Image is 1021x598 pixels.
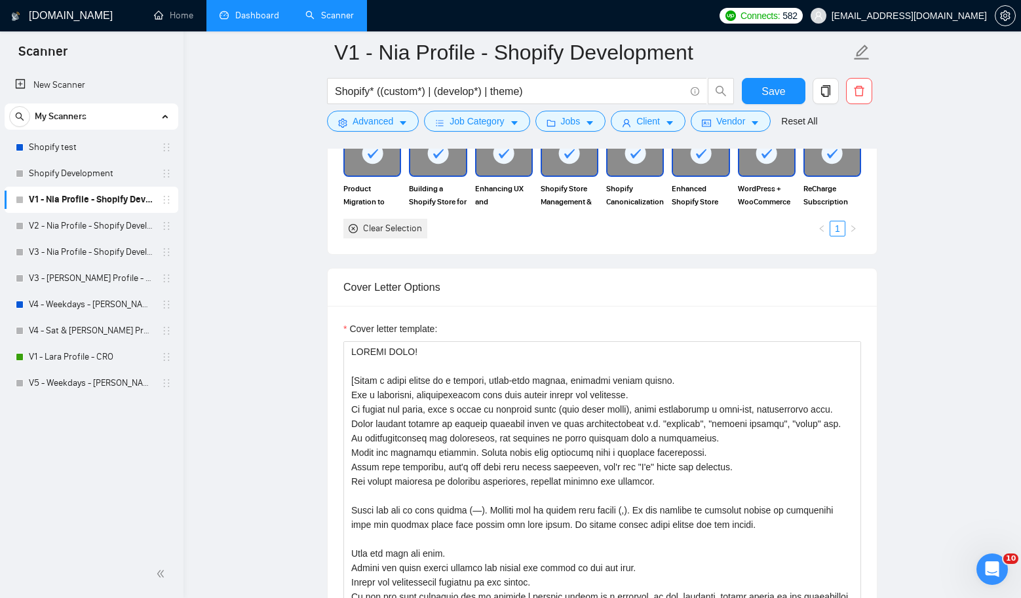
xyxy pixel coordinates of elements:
[9,106,30,127] button: search
[10,112,29,121] span: search
[708,78,734,104] button: search
[409,182,467,208] span: Building a Shopify Store for a Jewellery Brand – From Idea to Launch
[5,72,178,98] li: New Scanner
[1003,553,1018,564] span: 10
[161,299,172,310] span: holder
[343,182,401,208] span: Product Migration to Shopify – Secure, Accurate, and Error-Free
[398,118,408,128] span: caret-down
[845,221,861,236] li: Next Page
[813,78,839,104] button: copy
[161,247,172,257] span: holder
[161,195,172,205] span: holder
[161,352,172,362] span: holder
[220,10,279,21] a: dashboardDashboard
[750,118,760,128] span: caret-down
[708,85,733,97] span: search
[830,221,845,236] li: 1
[475,182,533,208] span: Enhancing UX and Subscription Management for a Shopify Store
[849,225,857,233] span: right
[15,72,168,98] a: New Scanner
[585,118,594,128] span: caret-down
[547,118,556,128] span: folder
[995,5,1016,26] button: setting
[803,182,861,208] span: ReCharge Subscription Product reorganization for Shopify Plus store
[29,160,153,187] a: Shopify Development
[161,326,172,336] span: holder
[814,221,830,236] button: left
[535,111,606,132] button: folderJobscaret-down
[725,10,736,21] img: upwork-logo.png
[845,221,861,236] button: right
[161,273,172,284] span: holder
[29,239,153,265] a: V3 - Nia Profile - Shopify Development
[29,291,153,318] a: V4 - Weekdays - [PERSON_NAME] Profile - Shopify Development
[741,9,780,23] span: Connects:
[450,114,504,128] span: Job Category
[561,114,581,128] span: Jobs
[665,118,674,128] span: caret-down
[814,221,830,236] li: Previous Page
[995,10,1016,21] a: setting
[5,103,178,396] li: My Scanners
[29,344,153,370] a: V1 - Lara Profile - CRO
[541,182,598,208] span: Shopify Store Management & Maintenance
[161,142,172,153] span: holder
[161,378,172,388] span: holder
[305,10,354,21] a: searchScanner
[606,182,664,208] span: Shopify Canonicalization: Enhancing SEO Through URL Optimization
[424,111,530,132] button: barsJob Categorycaret-down
[29,370,153,396] a: V5 - Weekdays - [PERSON_NAME] Profile - Shopify Development
[156,567,169,580] span: double-left
[29,318,153,344] a: V4 - Sat & [PERSON_NAME] Profile - Shopify Development
[672,182,729,208] span: Enhanced Shopify Store UX/UI, Sales & Conversions
[782,9,797,23] span: 582
[334,36,851,69] input: Scanner name...
[995,10,1015,21] span: setting
[327,111,419,132] button: settingAdvancedcaret-down
[510,118,519,128] span: caret-down
[818,225,826,233] span: left
[35,103,87,130] span: My Scanners
[622,118,631,128] span: user
[814,11,823,20] span: user
[11,6,20,27] img: logo
[29,265,153,291] a: V3 - [PERSON_NAME] Profile - Shopify Development
[853,44,870,61] span: edit
[343,322,437,336] label: Cover letter template:
[353,114,393,128] span: Advanced
[830,221,845,236] a: 1
[29,134,153,160] a: Shopify test
[349,224,358,233] span: close-circle
[154,10,193,21] a: homeHome
[161,221,172,231] span: holder
[738,182,796,208] span: WordPress + WooCommerce to Shopify Plus Migration
[29,187,153,213] a: V1 - Nia Profile - Shopify Development
[435,118,444,128] span: bars
[702,118,711,128] span: idcard
[846,78,872,104] button: delete
[161,168,172,179] span: holder
[761,83,785,100] span: Save
[691,87,699,96] span: info-circle
[691,111,771,132] button: idcardVendorcaret-down
[8,42,78,69] span: Scanner
[976,553,1008,585] iframe: Intercom live chat
[611,111,685,132] button: userClientcaret-down
[716,114,745,128] span: Vendor
[343,269,861,306] div: Cover Letter Options
[335,83,685,100] input: Search Freelance Jobs...
[363,221,422,236] div: Clear Selection
[742,78,805,104] button: Save
[847,85,872,97] span: delete
[813,85,838,97] span: copy
[636,114,660,128] span: Client
[781,114,817,128] a: Reset All
[29,213,153,239] a: V2 - Nia Profile - Shopify Development
[338,118,347,128] span: setting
